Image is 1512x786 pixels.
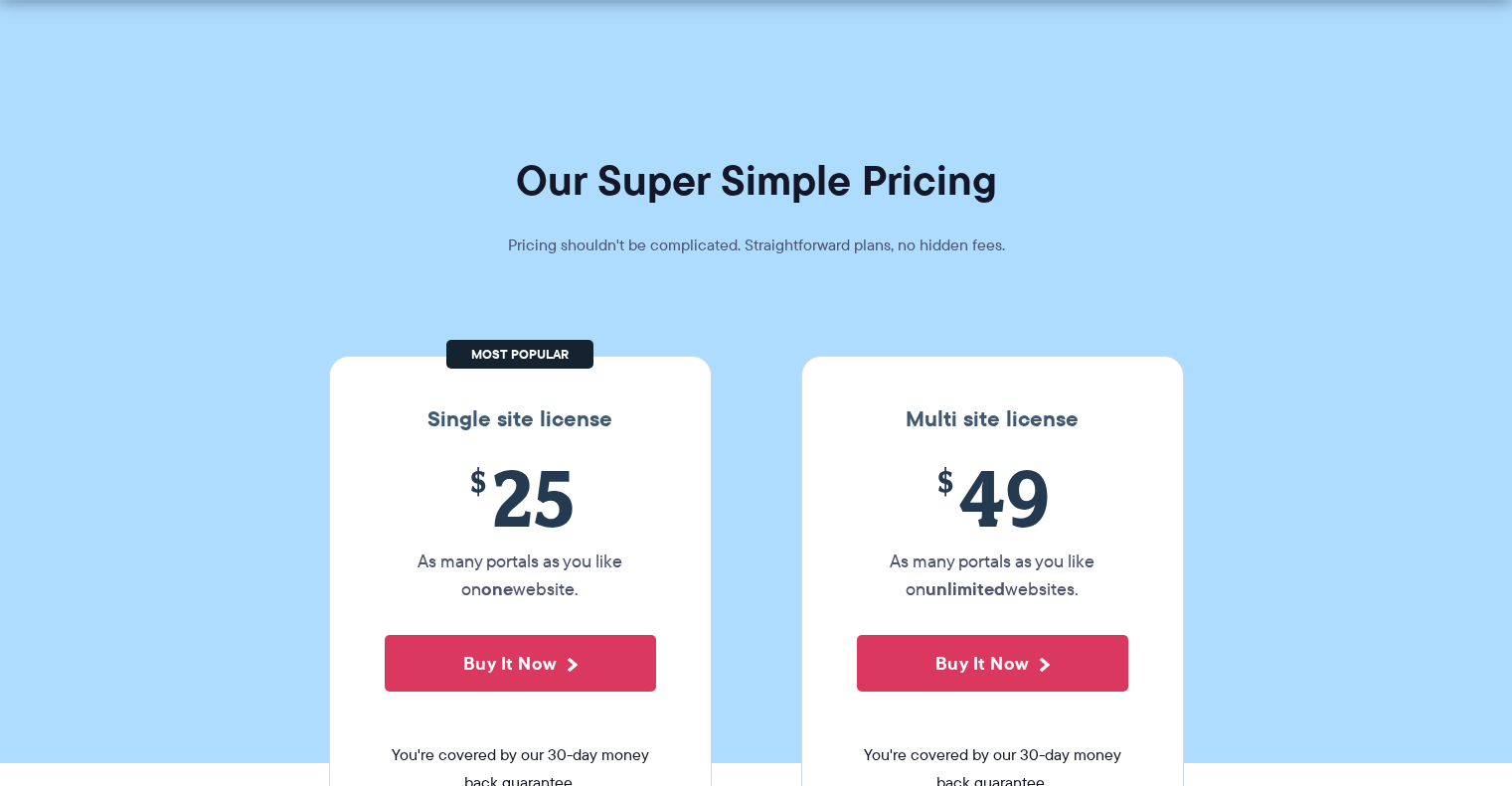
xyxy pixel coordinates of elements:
[822,406,1163,432] h3: Multi site license
[857,635,1128,692] button: Buy It Now
[385,635,656,692] button: Buy It Now
[481,575,513,602] strong: one
[857,452,1128,543] span: 49
[385,452,656,543] span: 25
[458,232,1055,259] p: Pricing shouldn't be complicated. Straightforward plans, no hidden fees.
[350,406,691,432] h3: Single site license
[925,575,1005,602] strong: unlimited
[857,548,1128,603] p: As many portals as you like on websites.
[385,548,656,603] p: As many portals as you like on website.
